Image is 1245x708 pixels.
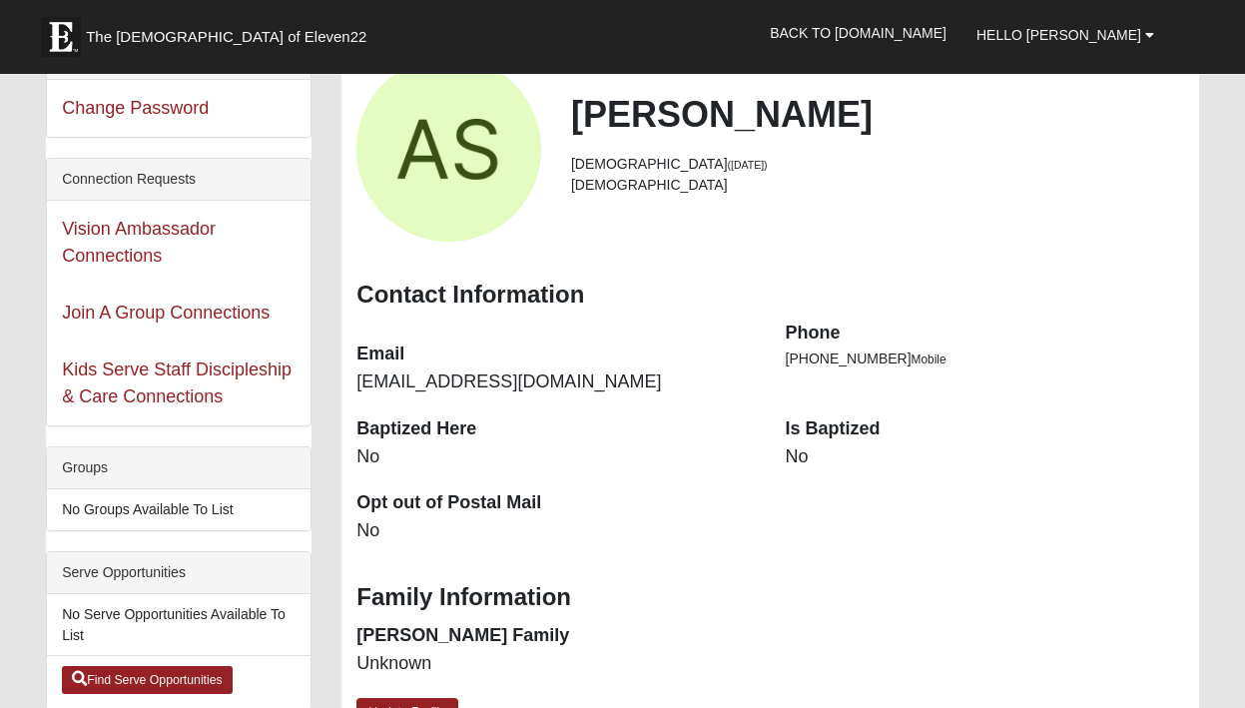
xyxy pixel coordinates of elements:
dd: No [356,518,755,544]
li: [PHONE_NUMBER] [786,349,1184,369]
dt: Opt out of Postal Mail [356,490,755,516]
small: ([DATE]) [728,159,768,171]
li: No Serve Opportunities Available To List [47,594,311,656]
dd: [EMAIL_ADDRESS][DOMAIN_NAME] [356,369,755,395]
dd: No [786,444,1184,470]
a: Vision Ambassador Connections [62,219,216,266]
dt: Email [356,342,755,367]
a: Join A Group Connections [62,303,270,323]
h3: Contact Information [356,281,1183,310]
h2: [PERSON_NAME] [571,93,1184,136]
span: The [DEMOGRAPHIC_DATA] of Eleven22 [86,27,366,47]
a: Find Serve Opportunities [62,666,233,694]
h3: Family Information [356,583,1183,612]
li: No Groups Available To List [47,489,311,530]
dt: Phone [786,321,1184,347]
div: Serve Opportunities [47,552,311,594]
div: Groups [47,447,311,489]
dt: [PERSON_NAME] Family [356,623,755,649]
dd: Unknown [356,651,755,677]
li: [DEMOGRAPHIC_DATA] [571,154,1184,175]
a: The [DEMOGRAPHIC_DATA] of Eleven22 [31,7,430,57]
a: Back to [DOMAIN_NAME] [755,8,961,58]
img: Eleven22 logo [41,17,81,57]
dd: No [356,444,755,470]
a: View Fullsize Photo [356,57,541,242]
span: Mobile [912,353,946,366]
div: Connection Requests [47,159,311,201]
span: Hello [PERSON_NAME] [976,27,1141,43]
a: Hello [PERSON_NAME] [961,10,1169,60]
a: Change Password [62,98,209,118]
dt: Is Baptized [786,416,1184,442]
li: [DEMOGRAPHIC_DATA] [571,175,1184,196]
dt: Baptized Here [356,416,755,442]
a: Kids Serve Staff Discipleship & Care Connections [62,359,292,406]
